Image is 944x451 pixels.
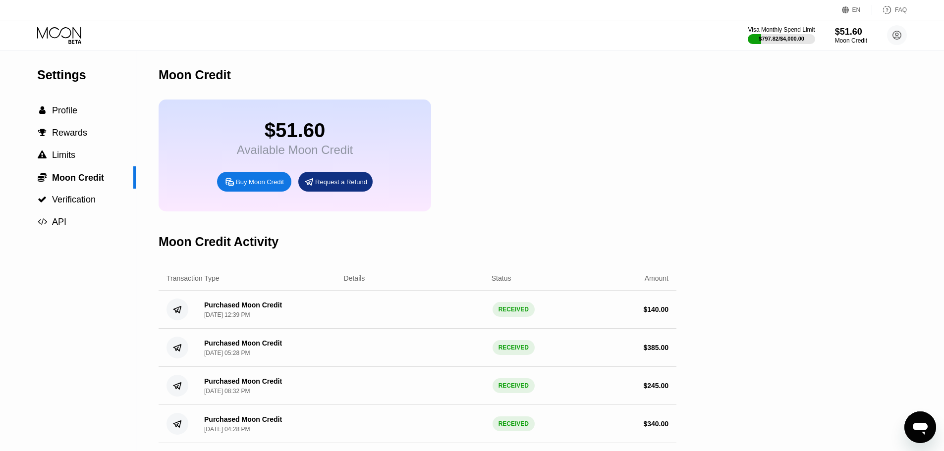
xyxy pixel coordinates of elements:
[52,173,104,183] span: Moon Credit
[37,106,47,115] div: 
[204,339,282,347] div: Purchased Moon Credit
[167,274,220,282] div: Transaction Type
[645,274,668,282] div: Amount
[204,377,282,385] div: Purchased Moon Credit
[37,128,47,137] div: 
[52,195,96,204] span: Verification
[298,172,373,192] div: Request a Refund
[759,36,804,42] div: $797.82 / $4,000.00
[643,344,668,351] div: $ 385.00
[39,106,46,115] span: 
[643,382,668,390] div: $ 245.00
[37,68,136,82] div: Settings
[237,119,353,142] div: $51.60
[315,178,367,186] div: Request a Refund
[643,305,668,313] div: $ 140.00
[344,274,365,282] div: Details
[748,26,815,44] div: Visa Monthly Spend Limit$797.82/$4,000.00
[52,105,77,115] span: Profile
[204,301,282,309] div: Purchased Moon Credit
[52,217,66,227] span: API
[217,172,291,192] div: Buy Moon Credit
[38,217,47,226] span: 
[38,128,47,137] span: 
[872,5,907,15] div: FAQ
[37,172,47,182] div: 
[204,311,250,318] div: [DATE] 12:39 PM
[37,150,47,159] div: 
[835,27,867,37] div: $51.60
[895,6,907,13] div: FAQ
[38,150,47,159] span: 
[842,5,872,15] div: EN
[204,350,250,356] div: [DATE] 05:28 PM
[237,143,353,157] div: Available Moon Credit
[38,172,47,182] span: 
[835,27,867,44] div: $51.60Moon Credit
[37,217,47,226] div: 
[493,378,535,393] div: RECEIVED
[204,426,250,433] div: [DATE] 04:28 PM
[37,195,47,204] div: 
[204,415,282,423] div: Purchased Moon Credit
[904,411,936,443] iframe: Schaltfläche zum Öffnen des Messaging-Fensters
[492,274,511,282] div: Status
[852,6,861,13] div: EN
[493,302,535,317] div: RECEIVED
[38,195,47,204] span: 
[204,388,250,395] div: [DATE] 08:32 PM
[52,150,75,160] span: Limits
[236,178,284,186] div: Buy Moon Credit
[748,26,815,33] div: Visa Monthly Spend Limit
[643,420,668,428] div: $ 340.00
[835,37,867,44] div: Moon Credit
[159,68,231,82] div: Moon Credit
[493,416,535,431] div: RECEIVED
[52,128,87,138] span: Rewards
[159,235,278,249] div: Moon Credit Activity
[493,340,535,355] div: RECEIVED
